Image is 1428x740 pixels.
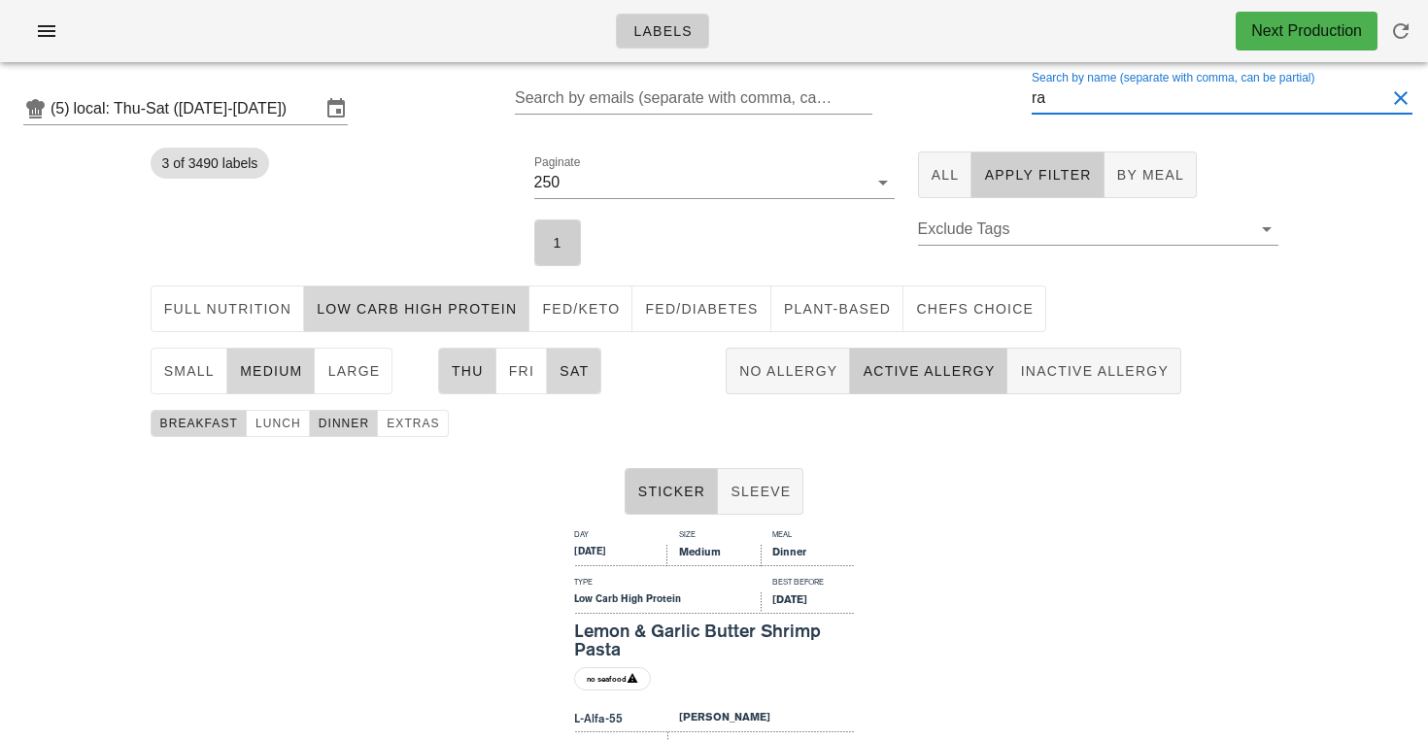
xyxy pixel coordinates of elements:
button: Plant-Based [771,286,903,332]
div: Dinner [761,545,854,566]
div: Medium [667,545,761,566]
span: 3 of 3490 labels [162,148,258,179]
div: Best Before [761,576,854,592]
button: Full Nutrition [151,286,305,332]
span: extras [386,417,440,430]
div: Paginate250 [534,167,895,198]
div: (5) [51,99,74,118]
div: Day [574,528,667,545]
button: 1 [534,219,581,266]
span: All [931,167,960,183]
span: 1 [547,235,568,251]
div: Next Production [1251,19,1362,43]
span: Full Nutrition [163,301,292,317]
div: [DATE] [574,545,667,566]
button: Sticker [625,468,719,515]
div: Exclude Tags [918,214,1278,245]
label: Search by name (separate with comma, can be partial) [1032,71,1314,85]
button: Sat [547,348,601,394]
button: breakfast [151,410,247,437]
span: Thu [451,363,484,379]
span: lunch [255,417,301,430]
div: [DATE] [761,592,854,614]
span: Active Allergy [862,363,995,379]
span: Sleeve [730,484,791,499]
span: breakfast [159,417,238,430]
button: dinner [310,410,379,437]
button: All [918,151,972,198]
button: By Meal [1105,151,1197,198]
button: large [315,348,392,394]
label: Paginate [534,155,580,170]
div: 250 [534,174,561,191]
span: Inactive Allergy [1019,363,1169,379]
div: Lemon & Garlic Butter Shrimp Pasta [574,622,854,658]
span: By Meal [1116,167,1184,183]
button: Thu [438,348,496,394]
span: chefs choice [915,301,1034,317]
button: Fed/keto [529,286,632,332]
span: Fed/diabetes [644,301,758,317]
span: No Allergy [738,363,837,379]
span: Plant-Based [783,301,891,317]
button: Fri [496,348,548,394]
span: Sat [559,363,589,379]
button: Sleeve [718,468,803,515]
a: Labels [616,14,709,49]
button: Low Carb High Protein [304,286,529,332]
span: small [163,363,215,379]
span: Apply Filter [983,167,1091,183]
div: L-Alfa-55 [574,710,667,731]
span: no seafood [587,668,638,690]
button: small [151,348,227,394]
button: Apply Filter [971,151,1104,198]
button: medium [227,348,316,394]
span: Low Carb High Protein [316,301,517,317]
button: Fed/diabetes [632,286,770,332]
div: [PERSON_NAME] [667,710,854,731]
span: Fed/keto [541,301,620,317]
div: Low Carb High Protein [574,592,761,614]
button: Active Allergy [850,348,1007,394]
button: extras [378,410,449,437]
span: Fri [508,363,535,379]
div: Meal [761,528,854,545]
div: Size [667,528,761,545]
div: Type [574,576,761,592]
span: dinner [318,417,370,430]
span: large [326,363,380,379]
span: Sticker [637,484,706,499]
span: Labels [632,23,693,39]
button: chefs choice [903,286,1046,332]
button: lunch [247,410,310,437]
button: Clear Search by name (separate with comma, can be partial) [1389,86,1412,110]
span: medium [239,363,303,379]
button: Inactive Allergy [1007,348,1181,394]
button: No Allergy [726,348,850,394]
